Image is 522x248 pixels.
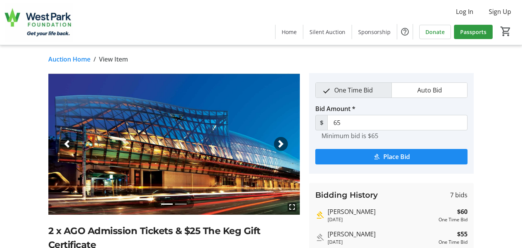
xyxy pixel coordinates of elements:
[328,229,435,239] div: [PERSON_NAME]
[48,55,90,64] a: Auction Home
[315,233,325,242] mat-icon: Outbid
[413,83,447,97] span: Auto Bid
[315,189,378,201] h3: Bidding History
[94,55,96,64] span: /
[419,25,451,39] a: Donate
[456,7,473,16] span: Log In
[439,239,468,246] div: One Time Bid
[352,25,397,39] a: Sponsorship
[330,83,377,97] span: One Time Bid
[315,210,325,220] mat-icon: Highest bid
[457,207,468,216] strong: $60
[328,207,435,216] div: [PERSON_NAME]
[450,5,479,18] button: Log In
[315,115,328,130] span: $
[309,28,345,36] span: Silent Auction
[328,239,435,246] div: [DATE]
[358,28,391,36] span: Sponsorship
[439,216,468,223] div: One Time Bid
[489,7,511,16] span: Sign Up
[282,28,297,36] span: Home
[5,3,73,42] img: West Park Healthcare Centre Foundation's Logo
[499,24,513,38] button: Cart
[328,216,435,223] div: [DATE]
[48,73,300,215] img: Image
[425,28,445,36] span: Donate
[483,5,517,18] button: Sign Up
[275,25,303,39] a: Home
[454,25,493,39] a: Passports
[397,24,413,39] button: Help
[303,25,352,39] a: Silent Auction
[315,104,355,113] label: Bid Amount *
[460,28,486,36] span: Passports
[315,149,468,164] button: Place Bid
[450,190,468,200] span: 7 bids
[383,152,410,161] span: Place Bid
[287,202,297,212] mat-icon: fullscreen
[99,55,128,64] span: View Item
[321,132,378,140] tr-hint: Minimum bid is $65
[457,229,468,239] strong: $55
